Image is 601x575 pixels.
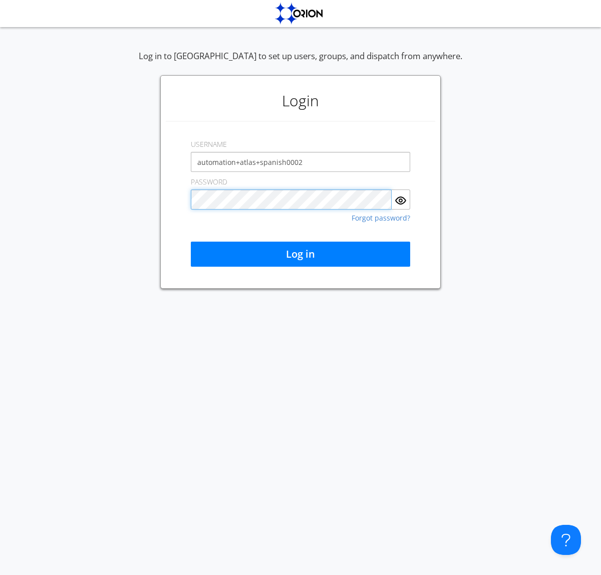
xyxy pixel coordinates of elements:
[191,177,227,187] label: PASSWORD
[139,50,462,75] div: Log in to [GEOGRAPHIC_DATA] to set up users, groups, and dispatch from anywhere.
[191,139,227,149] label: USERNAME
[395,195,407,207] img: eye.svg
[352,215,410,222] a: Forgot password?
[166,81,435,121] h1: Login
[191,242,410,267] button: Log in
[392,189,410,210] button: Show Password
[191,189,392,210] input: Password
[551,525,581,555] iframe: Toggle Customer Support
